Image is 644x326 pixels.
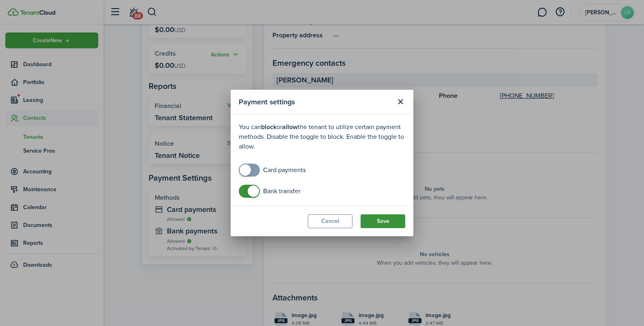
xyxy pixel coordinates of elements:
[308,214,352,228] button: Cancel
[239,122,405,151] p: You can or the tenant to utilize certain payment methods. Disable the toggle to block. Enable the...
[239,94,391,110] modal-title: Payment settings
[361,214,405,228] button: Save
[282,122,298,132] b: allow
[393,95,407,109] button: Close modal
[261,122,277,132] b: block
